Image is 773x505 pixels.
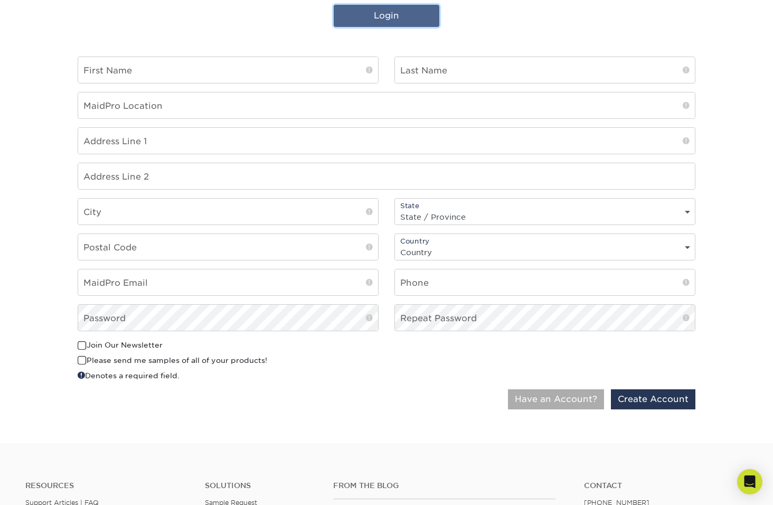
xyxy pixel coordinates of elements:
[508,389,604,409] button: Have an Account?
[78,355,267,366] label: Please send me samples of all of your products!
[205,481,317,490] h4: Solutions
[25,481,189,490] h4: Resources
[737,469,762,494] div: Open Intercom Messenger
[333,481,556,490] h4: From the Blog
[78,370,379,381] div: Denotes a required field.
[611,389,695,409] button: Create Account
[334,5,439,27] a: Login
[78,340,163,350] label: Join Our Newsletter
[535,340,676,376] iframe: reCAPTCHA
[584,481,748,490] a: Contact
